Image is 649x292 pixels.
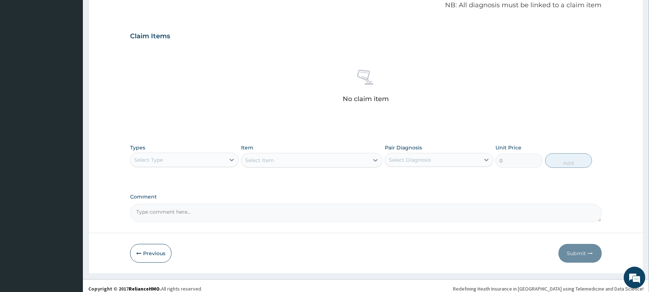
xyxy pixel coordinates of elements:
[130,32,170,40] h3: Claim Items
[129,286,160,292] a: RelianceHMO
[130,145,145,151] label: Types
[545,153,592,168] button: Add
[343,95,389,103] p: No claim item
[559,244,602,263] button: Submit
[88,286,161,292] strong: Copyright © 2017 .
[42,91,99,164] span: We're online!
[13,36,29,54] img: d_794563401_company_1708531726252_794563401
[385,144,422,151] label: Pair Diagnosis
[4,197,137,222] textarea: Type your message and hit 'Enter'
[389,156,431,164] div: Select Diagnosis
[241,144,253,151] label: Item
[130,1,601,10] p: NB: All diagnosis must be linked to a claim item
[495,144,521,151] label: Unit Price
[37,40,121,50] div: Chat with us now
[134,156,163,164] div: Select Type
[130,244,172,263] button: Previous
[118,4,135,21] div: Minimize live chat window
[130,194,601,200] label: Comment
